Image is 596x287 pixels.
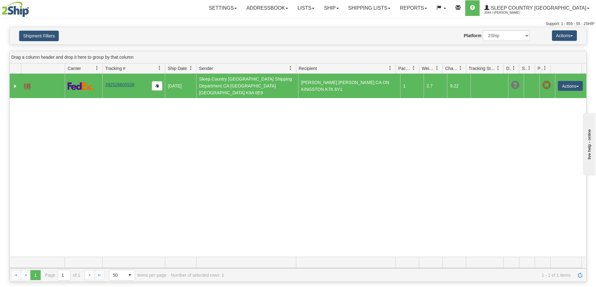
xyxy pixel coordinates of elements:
span: Packages [398,65,411,72]
span: Ship Date [168,65,187,72]
img: logo2044.jpg [2,2,29,17]
span: 50 [113,272,121,278]
a: Carrier filter column settings [92,63,102,73]
img: 2 - FedEx Express® [68,82,95,90]
div: Number of selected rows: 1 [171,273,224,278]
td: [DATE] [165,74,196,98]
span: 2044 / [PERSON_NAME] [484,10,531,16]
td: 9.22 [447,74,471,98]
span: select [125,270,135,280]
a: Shipping lists [344,0,395,16]
a: Lists [293,0,319,16]
button: Copy to clipboard [152,81,162,91]
button: Actions [558,81,583,91]
span: Carrier [68,65,81,72]
a: Expand [12,83,18,89]
span: Recipient [299,65,317,72]
span: Sleep Country [GEOGRAPHIC_DATA] [489,5,586,11]
a: Tracking Status filter column settings [493,63,503,73]
a: Addressbook [242,0,293,16]
span: Page 1 [30,270,40,280]
td: 1 [400,74,424,98]
span: 1 - 1 of 1 items [228,273,571,278]
span: Tracking Status [469,65,496,72]
span: Delivery Status [506,65,512,72]
span: Weight [422,65,435,72]
div: live help - online [5,5,58,10]
button: Shipment Filters [19,31,59,41]
a: Charge filter column settings [455,63,466,73]
td: [PERSON_NAME] [PERSON_NAME] CA ON KINGSTON K7K 6Y1 [298,74,400,98]
span: Sender [199,65,213,72]
a: Ship [319,0,343,16]
iframe: chat widget [582,111,595,175]
a: 392526605538 [105,82,134,87]
span: Page of 1 [45,270,80,280]
td: Sleep Country [GEOGRAPHIC_DATA] Shipping Department CA [GEOGRAPHIC_DATA] [GEOGRAPHIC_DATA] K9A 0E9 [196,74,298,98]
a: Sleep Country [GEOGRAPHIC_DATA] 2044 / [PERSON_NAME] [480,0,594,16]
a: Packages filter column settings [408,63,419,73]
a: Delivery Status filter column settings [508,63,519,73]
a: Settings [204,0,242,16]
label: Platform [464,32,481,39]
span: Unknown [511,81,520,90]
span: Tracking # [105,65,125,72]
div: Support: 1 - 855 - 55 - 2SHIP [2,21,594,27]
a: Weight filter column settings [432,63,442,73]
div: grid grouping header [10,51,586,63]
td: 2.7 [424,74,447,98]
span: items per page [109,270,166,280]
a: Refresh [575,270,585,280]
a: Reports [395,0,432,16]
span: Page sizes drop down [109,270,135,280]
a: Ship Date filter column settings [186,63,196,73]
span: Pickup Not Assigned [542,81,551,90]
a: Sender filter column settings [285,63,296,73]
a: Pickup Status filter column settings [540,63,550,73]
a: Label [24,81,30,91]
a: Recipient filter column settings [385,63,395,73]
span: Shipment Issues [522,65,527,72]
span: Charge [445,65,458,72]
input: Page 1 [58,270,70,280]
button: Actions [552,30,577,41]
a: Tracking # filter column settings [154,63,165,73]
a: Shipment Issues filter column settings [524,63,535,73]
span: Pickup Status [537,65,543,72]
